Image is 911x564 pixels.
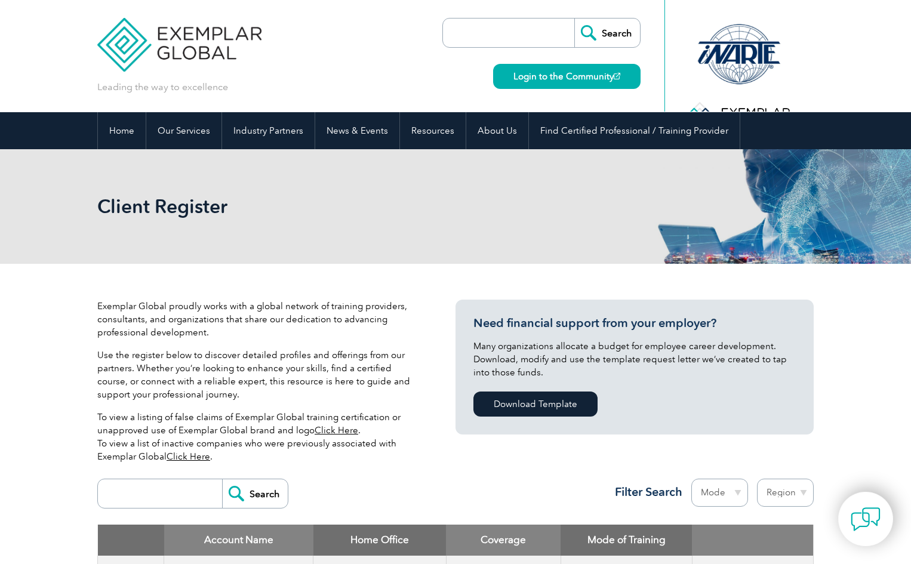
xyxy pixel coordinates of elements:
[614,73,620,79] img: open_square.png
[222,479,288,508] input: Search
[608,485,682,500] h3: Filter Search
[529,112,740,149] a: Find Certified Professional / Training Provider
[692,525,813,556] th: : activate to sort column ascending
[400,112,466,149] a: Resources
[466,112,528,149] a: About Us
[97,411,420,463] p: To view a listing of false claims of Exemplar Global training certification or unapproved use of ...
[222,112,315,149] a: Industry Partners
[167,451,210,462] a: Click Here
[574,19,640,47] input: Search
[446,525,561,556] th: Coverage: activate to sort column ascending
[97,81,228,94] p: Leading the way to excellence
[473,316,796,331] h3: Need financial support from your employer?
[146,112,221,149] a: Our Services
[315,425,358,436] a: Click Here
[473,392,598,417] a: Download Template
[97,349,420,401] p: Use the register below to discover detailed profiles and offerings from our partners. Whether you...
[313,525,447,556] th: Home Office: activate to sort column ascending
[315,112,399,149] a: News & Events
[164,525,313,556] th: Account Name: activate to sort column descending
[97,300,420,339] p: Exemplar Global proudly works with a global network of training providers, consultants, and organ...
[561,525,692,556] th: Mode of Training: activate to sort column ascending
[97,197,599,216] h2: Client Register
[851,504,881,534] img: contact-chat.png
[473,340,796,379] p: Many organizations allocate a budget for employee career development. Download, modify and use th...
[493,64,641,89] a: Login to the Community
[98,112,146,149] a: Home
